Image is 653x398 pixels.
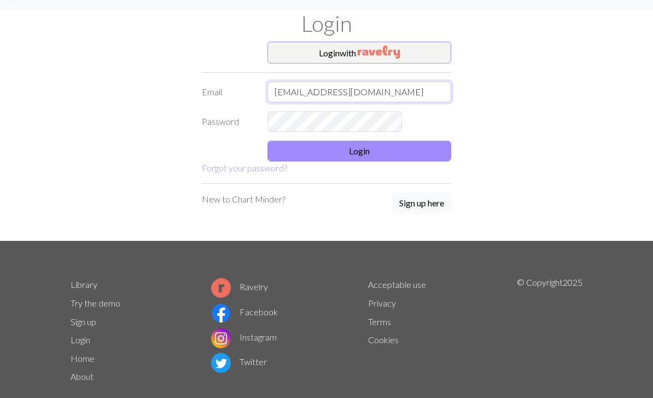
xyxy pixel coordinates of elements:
a: Login [71,334,90,345]
p: © Copyright 2025 [517,276,582,387]
a: Home [71,353,95,364]
img: Facebook logo [211,303,231,323]
a: Library [71,279,97,290]
button: Sign up here [392,193,451,214]
a: Acceptable use [368,279,426,290]
img: Ravelry [358,45,400,59]
a: Ravelry [211,281,268,292]
button: Loginwith [267,42,451,64]
a: About [71,371,94,382]
a: Privacy [368,298,396,308]
button: Login [267,141,451,161]
a: Forgot your password? [202,163,287,173]
a: Terms [368,316,391,327]
a: Instagram [211,332,277,342]
p: New to Chart Minder? [202,193,285,206]
label: Email [195,82,261,102]
img: Ravelry logo [211,278,231,298]
img: Instagram logo [211,328,231,348]
label: Password [195,111,261,132]
a: Try the demo [71,298,120,308]
a: Twitter [211,356,267,367]
a: Facebook [211,307,278,317]
img: Twitter logo [211,353,231,373]
h1: Login [64,11,589,37]
a: Sign up here [392,193,451,215]
a: Sign up [71,316,96,327]
a: Cookies [368,334,399,345]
